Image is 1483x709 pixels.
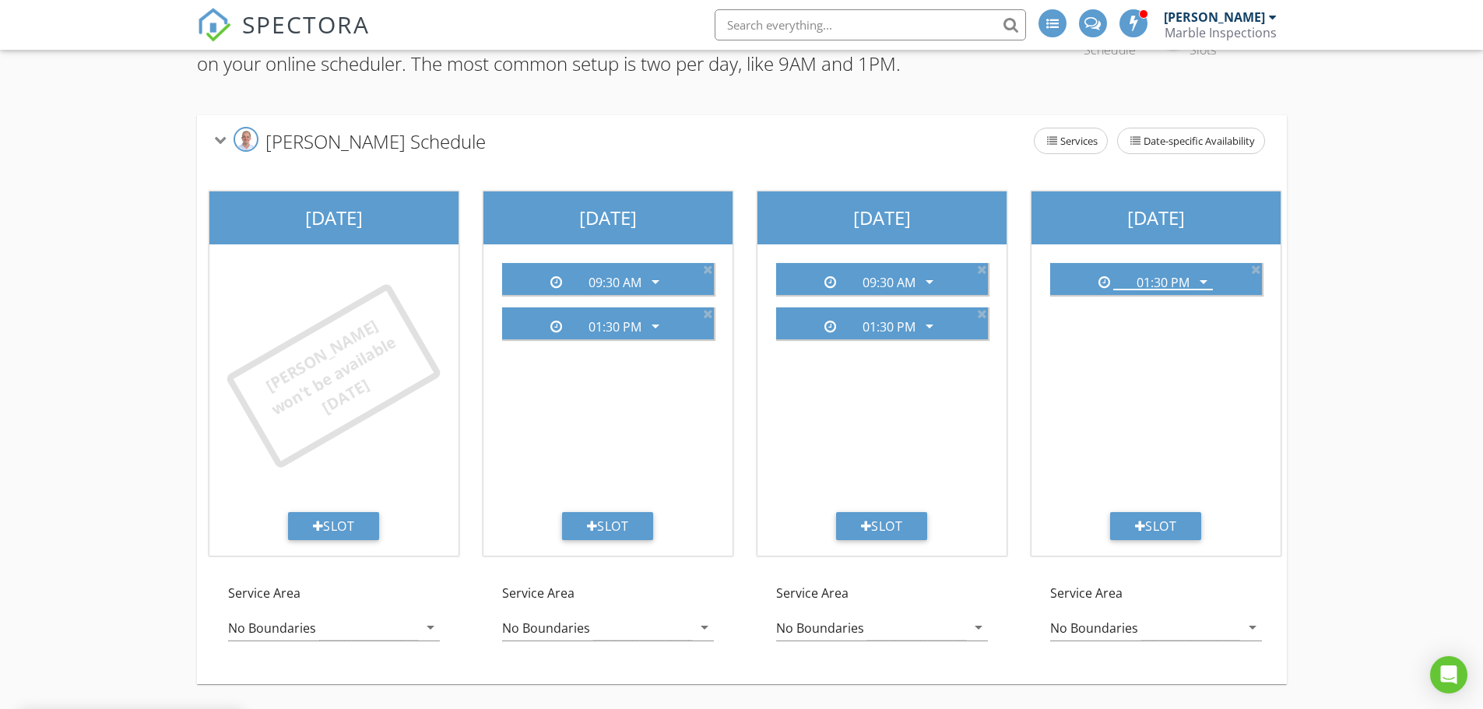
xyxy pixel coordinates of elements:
[589,276,641,290] div: 09:30 AM
[197,21,370,54] a: SPECTORA
[715,9,1026,40] input: Search everything...
[562,512,654,540] div: Slot
[265,128,486,153] span: [PERSON_NAME] Schedule
[483,191,733,244] div: [DATE]
[1165,25,1277,40] div: Marble Inspections
[197,568,471,672] div: Service Area
[836,512,928,540] div: Slot
[197,22,923,78] p: Add your inspection start times for each inspector. These will be the only available times on you...
[757,191,1007,244] div: [DATE]
[776,621,864,635] div: No Boundaries
[863,276,915,290] div: 09:30 AM
[228,621,316,635] div: No Boundaries
[1194,272,1213,291] i: arrow_drop_down
[1050,621,1138,635] div: No Boundaries
[242,8,370,40] span: SPECTORA
[1430,656,1467,693] div: Open Intercom Messenger
[197,8,231,42] img: The Best Home Inspection Software - Spectora
[1110,512,1202,540] div: Slot
[589,320,641,334] div: 01:30 PM
[421,618,440,637] i: arrow_drop_down
[646,317,665,335] i: arrow_drop_down
[1164,9,1265,25] div: [PERSON_NAME]
[250,307,416,444] div: [PERSON_NAME] won't be available [DATE]
[1137,276,1190,290] div: 01:30 PM
[234,127,258,152] img: copy_of_3_tip_of_the_day.png
[1019,568,1293,672] div: Service Area
[1118,128,1264,153] span: Date-specific Availability
[745,568,1019,672] div: Service Area
[863,320,915,334] div: 01:30 PM
[1031,191,1281,244] div: [DATE]
[920,272,939,291] i: arrow_drop_down
[1243,618,1262,637] i: arrow_drop_down
[920,317,939,335] i: arrow_drop_down
[1035,128,1107,153] span: Services
[471,568,745,672] div: Service Area
[969,618,988,637] i: arrow_drop_down
[695,618,714,637] i: arrow_drop_down
[288,512,380,540] div: Slot
[209,191,459,244] div: [DATE]
[646,272,665,291] i: arrow_drop_down
[502,621,590,635] div: No Boundaries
